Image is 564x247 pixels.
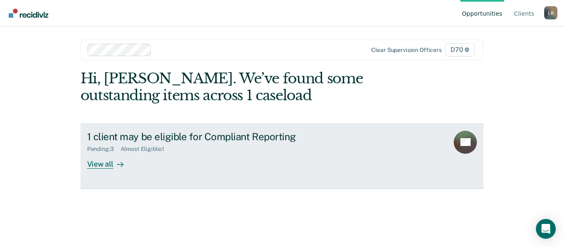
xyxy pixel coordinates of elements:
div: L B [544,6,557,19]
a: 1 client may be eligible for Compliant ReportingPending:3Almost Eligible:1View all [81,124,484,189]
div: Almost Eligible : 1 [121,146,171,153]
div: Clear supervision officers [371,47,441,54]
div: View all [87,153,133,169]
button: Profile dropdown button [544,6,557,19]
div: 1 client may be eligible for Compliant Reporting [87,131,377,143]
span: D70 [445,43,475,56]
div: Open Intercom Messenger [536,219,556,239]
div: Pending : 3 [87,146,121,153]
img: Recidiviz [9,9,48,18]
div: Hi, [PERSON_NAME]. We’ve found some outstanding items across 1 caseload [81,70,403,104]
